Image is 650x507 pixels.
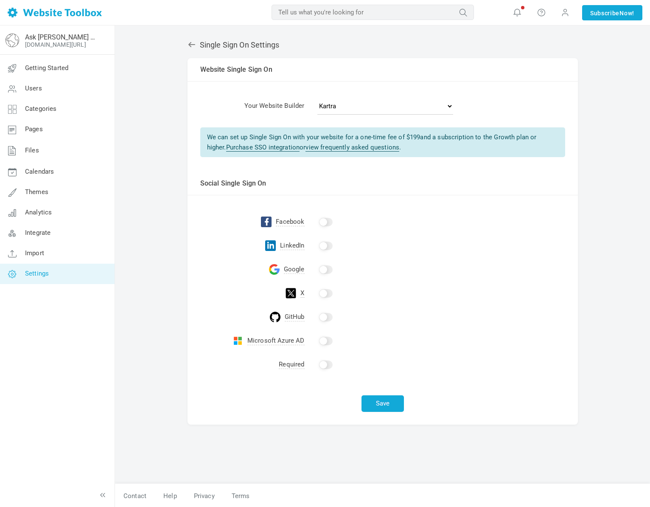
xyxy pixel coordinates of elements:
[247,337,305,345] span: Microsoft Azure AD
[115,489,155,504] a: Contact
[200,127,565,157] div: We can set up Single Sign On with your website for a one-time fee of $ and a subscription to the ...
[25,33,99,41] a: Ask [PERSON_NAME] & [PERSON_NAME]
[188,40,578,50] h2: Single Sign On Settings
[188,58,578,82] td: Website Single Sign On
[188,94,305,121] td: Your Website Builder
[272,5,474,20] input: Tell us what you're looking for
[25,146,39,154] span: Files
[25,208,52,216] span: Analytics
[188,172,578,195] td: Social Single Sign On
[226,144,300,152] a: Purchase SSO integration
[305,144,399,152] a: view frequently asked questions
[25,249,44,257] span: Import
[223,489,250,504] a: Terms
[285,313,305,321] span: GitHub
[279,361,304,369] span: Required
[284,265,305,274] span: Google
[6,34,19,47] img: globe-icon.png
[582,5,642,20] a: SubscribeNow!
[265,240,276,251] img: linkedin-logo.svg
[155,489,185,504] a: Help
[25,64,68,72] span: Getting Started
[361,395,404,412] button: Save
[25,84,42,92] span: Users
[25,105,57,113] span: Categories
[619,8,634,18] span: Now!
[233,335,243,346] img: microsoft-icon.svg
[280,242,304,250] span: LinkedIn
[185,489,223,504] a: Privacy
[25,270,49,277] span: Settings
[269,264,280,275] img: google-icon.svg
[286,288,296,299] img: twitter-logo.svg
[276,218,304,226] span: Facebook
[25,125,43,133] span: Pages
[25,168,54,175] span: Calendars
[261,217,272,227] img: facebook-logo.svg
[25,41,86,48] a: [DOMAIN_NAME][URL]
[25,188,48,196] span: Themes
[25,229,50,237] span: Integrate
[410,133,420,141] span: 199
[270,312,280,322] img: github-icon.svg
[300,289,304,298] span: X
